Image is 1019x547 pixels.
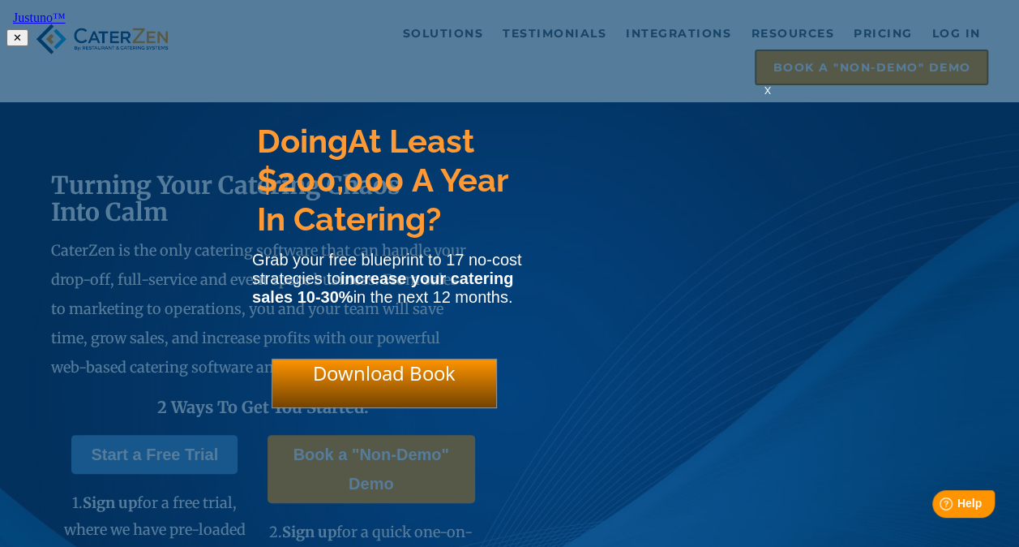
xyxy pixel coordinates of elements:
[272,359,497,408] div: Download Book
[252,251,521,306] span: Grab your free blueprint to 17 no-cost strategies to in the next 12 months.
[257,122,507,238] span: At Least $200,000 A Year In Catering?
[257,122,348,160] span: Doing
[875,484,1001,529] iframe: Help widget launcher
[755,82,781,114] div: x
[764,82,771,97] span: x
[6,29,28,46] button: ✕
[313,360,456,386] span: Download Book
[252,269,513,306] strong: increase your catering sales 10-30%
